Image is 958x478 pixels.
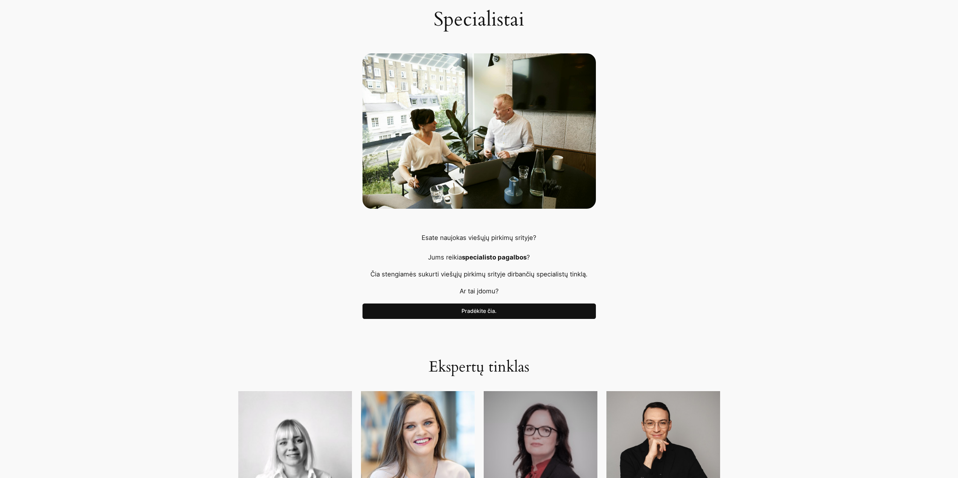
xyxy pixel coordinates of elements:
[362,269,596,279] p: Čia stengiamės sukurti viešųjų pirkimų srityje dirbančių specialistų tinklą.
[362,53,596,209] : man and woman discussing and sharing ideas
[362,8,596,31] h1: Specialistai
[462,253,527,261] strong: specialisto pagalbos
[362,286,596,296] p: Ar tai įdomu?
[362,358,596,376] h2: Ekspertų tinklas
[362,233,596,262] p: Esate naujokas viešųjų pirkimų srityje? Jums reikia ?
[362,303,596,319] a: Pradėkite čia.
